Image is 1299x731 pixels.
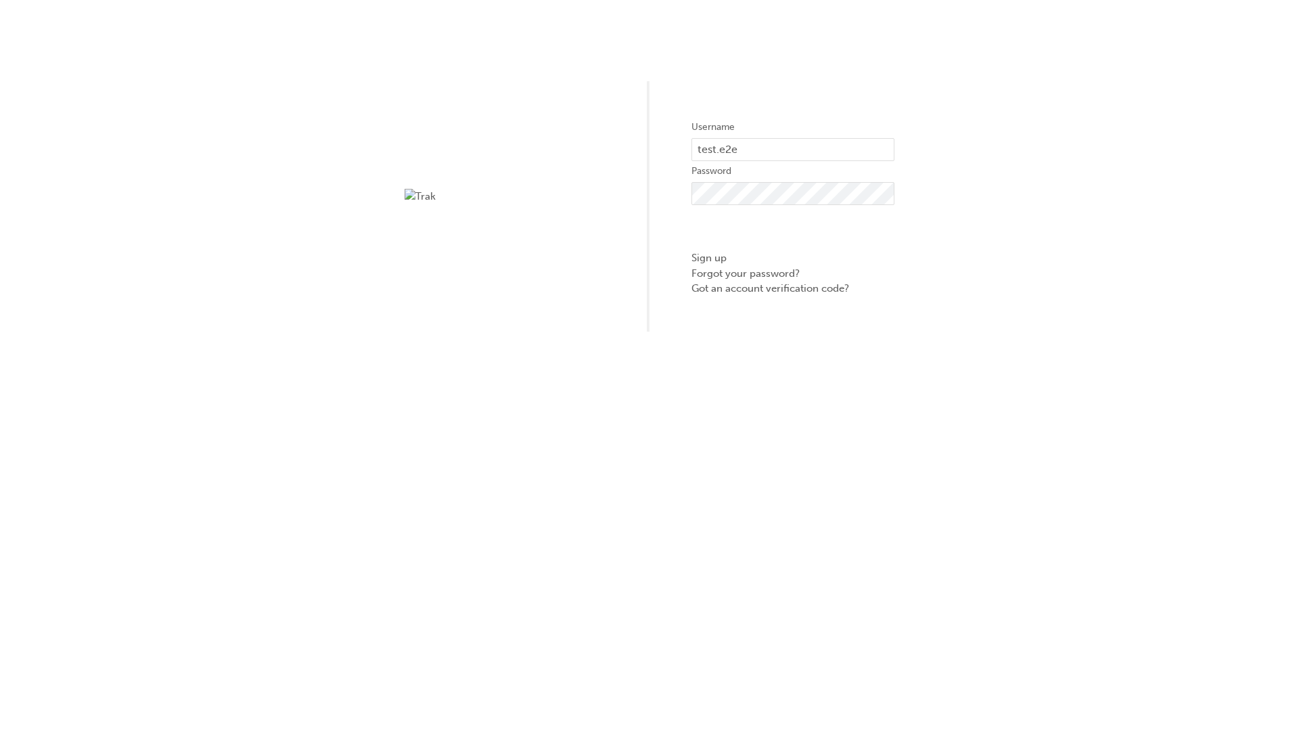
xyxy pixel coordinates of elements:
[691,281,894,296] a: Got an account verification code?
[691,138,894,161] input: Username
[405,189,608,204] img: Trak
[691,163,894,179] label: Password
[691,215,894,241] button: Sign In
[691,250,894,266] a: Sign up
[691,119,894,135] label: Username
[691,266,894,282] a: Forgot your password?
